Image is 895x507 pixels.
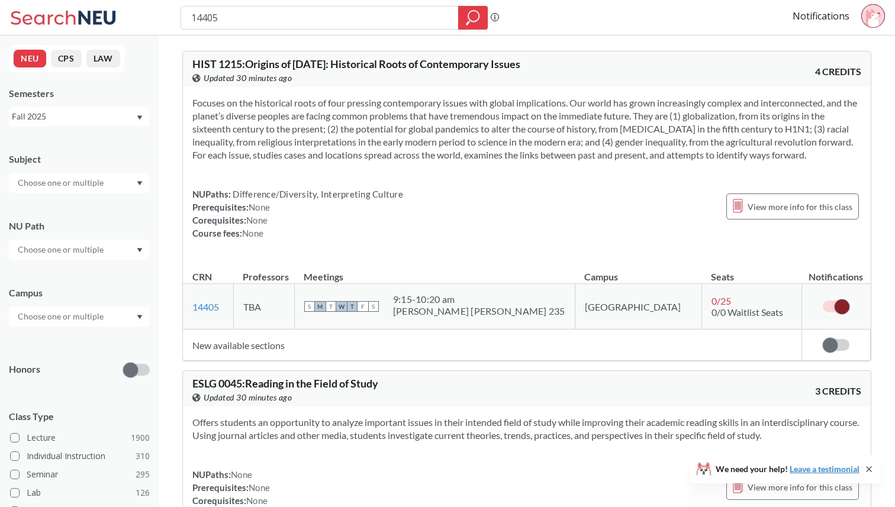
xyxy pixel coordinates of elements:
span: None [231,469,252,480]
span: 295 [136,468,150,481]
a: 14405 [192,301,219,312]
span: Class Type [9,410,150,423]
span: None [249,482,270,493]
span: HIST 1215 : Origins of [DATE]: Historical Roots of Contemporary Issues [192,57,520,70]
span: None [249,202,270,212]
input: Choose one or multiple [12,176,111,190]
span: 126 [136,486,150,499]
span: W [336,301,347,312]
th: Seats [701,259,801,284]
span: M [315,301,326,312]
div: Subject [9,153,150,166]
td: New available sections [183,330,801,361]
span: None [246,215,268,225]
svg: magnifying glass [466,9,480,26]
span: S [368,301,379,312]
span: 1900 [131,431,150,444]
label: Seminar [10,467,150,482]
span: 3 CREDITS [815,385,861,398]
button: LAW [86,50,120,67]
svg: Dropdown arrow [137,248,143,253]
span: Updated 30 minutes ago [204,72,292,85]
span: F [358,301,368,312]
div: NUPaths: Prerequisites: Corequisites: Course fees: [192,188,403,240]
p: Honors [9,363,40,376]
div: Dropdown arrow [9,240,150,260]
span: Difference/Diversity, Interpreting Culture [231,189,403,199]
span: T [326,301,336,312]
span: S [304,301,315,312]
span: ESLG 0045 : Reading in the Field of Study [192,377,378,390]
div: Dropdown arrow [9,173,150,193]
td: TBA [233,284,294,330]
span: None [246,495,268,506]
span: View more info for this class [748,480,852,495]
input: Choose one or multiple [12,243,111,257]
label: Individual Instruction [10,448,150,464]
svg: Dropdown arrow [137,115,143,120]
div: Campus [9,286,150,299]
label: Lecture [10,430,150,445]
span: None [242,228,263,238]
span: Updated 30 minutes ago [204,391,292,404]
span: 310 [136,450,150,463]
div: Fall 2025 [12,110,136,123]
div: Dropdown arrow [9,306,150,327]
div: [PERSON_NAME] [PERSON_NAME] 235 [393,305,565,317]
a: Leave a testimonial [790,464,859,474]
div: 9:15 - 10:20 am [393,293,565,305]
span: 4 CREDITS [815,65,861,78]
svg: Dropdown arrow [137,181,143,186]
div: magnifying glass [458,6,488,30]
input: Choose one or multiple [12,309,111,324]
span: View more info for this class [748,199,852,214]
td: [GEOGRAPHIC_DATA] [575,284,701,330]
div: Fall 2025Dropdown arrow [9,107,150,126]
span: 0 / 25 [712,295,731,306]
th: Notifications [801,259,870,284]
input: Class, professor, course number, "phrase" [190,8,450,28]
button: CPS [51,50,82,67]
button: NEU [14,50,46,67]
a: Notifications [793,9,849,22]
div: NU Path [9,219,150,232]
span: We need your help! [716,465,859,473]
svg: Dropdown arrow [137,315,143,319]
label: Lab [10,485,150,500]
div: CRN [192,270,212,283]
div: Semesters [9,87,150,100]
section: Focuses on the historical roots of four pressing contemporary issues with global implications. Ou... [192,96,861,162]
th: Campus [575,259,701,284]
span: 0/0 Waitlist Seats [712,306,783,318]
section: Offers students an opportunity to analyze important issues in their intended field of study while... [192,416,861,442]
th: Professors [233,259,294,284]
th: Meetings [294,259,575,284]
span: T [347,301,358,312]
